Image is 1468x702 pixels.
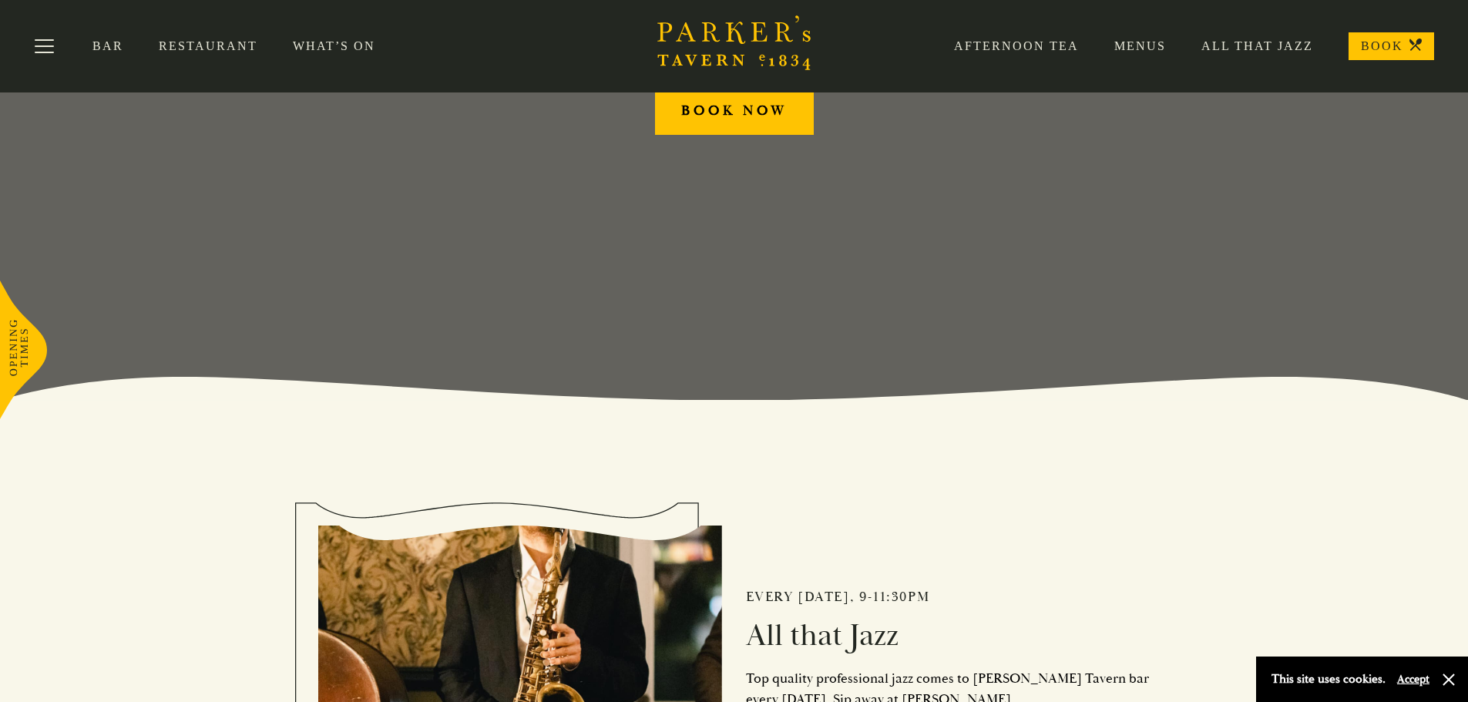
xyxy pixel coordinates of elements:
[1441,672,1456,687] button: Close and accept
[746,617,1151,654] h2: All that Jazz
[655,88,814,135] a: BOOK NOW
[746,589,1151,606] h2: Every [DATE], 9-11:30pm
[1397,672,1429,687] button: Accept
[1271,668,1386,690] p: This site uses cookies.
